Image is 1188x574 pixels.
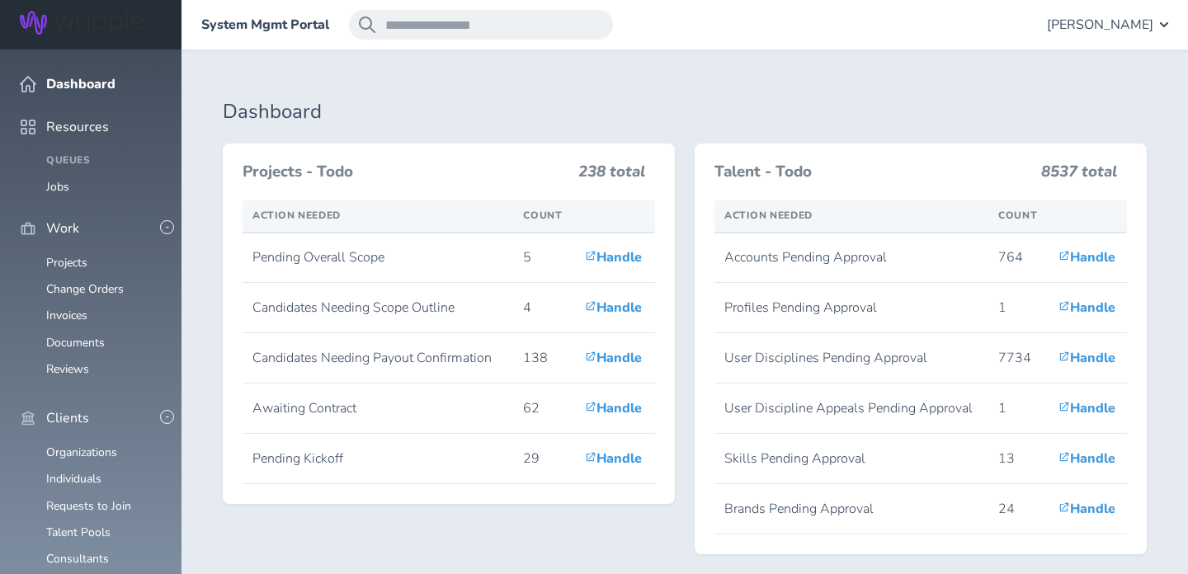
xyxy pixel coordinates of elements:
[1047,17,1153,32] span: [PERSON_NAME]
[1058,349,1115,367] a: Handle
[46,525,111,540] a: Talent Pools
[585,349,642,367] a: Handle
[988,283,1049,333] td: 1
[46,155,162,167] h4: Queues
[1058,299,1115,317] a: Handle
[46,281,124,297] a: Change Orders
[46,445,117,460] a: Organizations
[223,101,1147,124] h1: Dashboard
[243,283,513,333] td: Candidates Needing Scope Outline
[578,163,645,188] h3: 238 total
[243,233,513,283] td: Pending Overall Scope
[46,551,109,567] a: Consultants
[243,434,513,484] td: Pending Kickoff
[988,333,1049,383] td: 7734
[201,17,329,32] a: System Mgmt Portal
[513,383,574,434] td: 62
[714,163,1031,181] h3: Talent - Todo
[513,283,574,333] td: 4
[714,484,988,534] td: Brands Pending Approval
[988,434,1049,484] td: 13
[714,333,988,383] td: User Disciplines Pending Approval
[585,299,642,317] a: Handle
[998,209,1037,222] span: Count
[160,410,174,424] button: -
[724,209,813,222] span: Action Needed
[585,399,642,417] a: Handle
[585,248,642,266] a: Handle
[513,333,574,383] td: 138
[1058,500,1115,518] a: Handle
[714,383,988,434] td: User Discipline Appeals Pending Approval
[46,361,89,377] a: Reviews
[46,221,79,236] span: Work
[1058,248,1115,266] a: Handle
[243,163,568,181] h3: Projects - Todo
[1047,10,1168,40] button: [PERSON_NAME]
[252,209,341,222] span: Action Needed
[513,434,574,484] td: 29
[714,283,988,333] td: Profiles Pending Approval
[46,255,87,271] a: Projects
[714,233,988,283] td: Accounts Pending Approval
[46,77,115,92] span: Dashboard
[46,335,105,351] a: Documents
[1041,163,1117,188] h3: 8537 total
[513,233,574,283] td: 5
[46,498,131,514] a: Requests to Join
[988,233,1049,283] td: 764
[243,383,513,434] td: Awaiting Contract
[1058,399,1115,417] a: Handle
[46,308,87,323] a: Invoices
[988,484,1049,534] td: 24
[585,449,642,468] a: Handle
[714,434,988,484] td: Skills Pending Approval
[243,333,513,383] td: Candidates Needing Payout Confirmation
[160,220,174,234] button: -
[988,383,1049,434] td: 1
[46,471,101,487] a: Individuals
[20,11,144,35] img: Wripple
[1058,449,1115,468] a: Handle
[46,120,109,134] span: Resources
[46,179,69,195] a: Jobs
[46,411,89,426] span: Clients
[523,209,562,222] span: Count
